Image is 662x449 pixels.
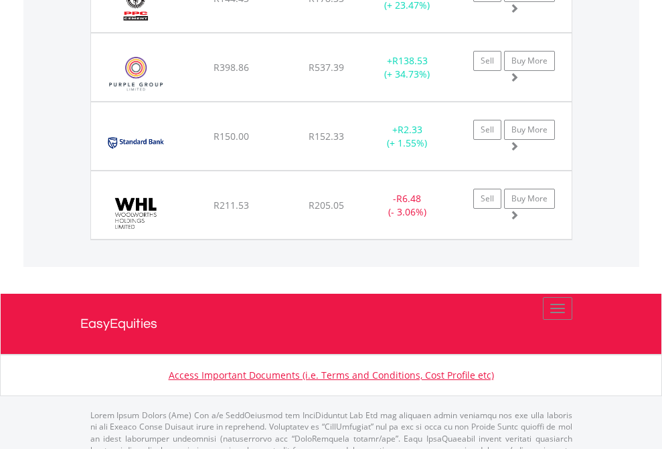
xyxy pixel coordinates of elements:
[365,123,449,150] div: + (+ 1.55%)
[309,61,344,74] span: R537.39
[214,199,249,211] span: R211.53
[365,192,449,219] div: - (- 3.06%)
[504,51,555,71] a: Buy More
[309,130,344,143] span: R152.33
[504,120,555,140] a: Buy More
[98,50,175,98] img: EQU.ZA.PPE.png
[80,294,582,354] a: EasyEquities
[398,123,422,136] span: R2.33
[396,192,421,205] span: R6.48
[169,369,494,381] a: Access Important Documents (i.e. Terms and Conditions, Cost Profile etc)
[98,188,173,236] img: EQU.ZA.WHL.png
[392,54,428,67] span: R138.53
[473,120,501,140] a: Sell
[473,189,501,209] a: Sell
[365,54,449,81] div: + (+ 34.73%)
[214,61,249,74] span: R398.86
[504,189,555,209] a: Buy More
[98,119,173,167] img: EQU.ZA.SBK.png
[473,51,501,71] a: Sell
[214,130,249,143] span: R150.00
[309,199,344,211] span: R205.05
